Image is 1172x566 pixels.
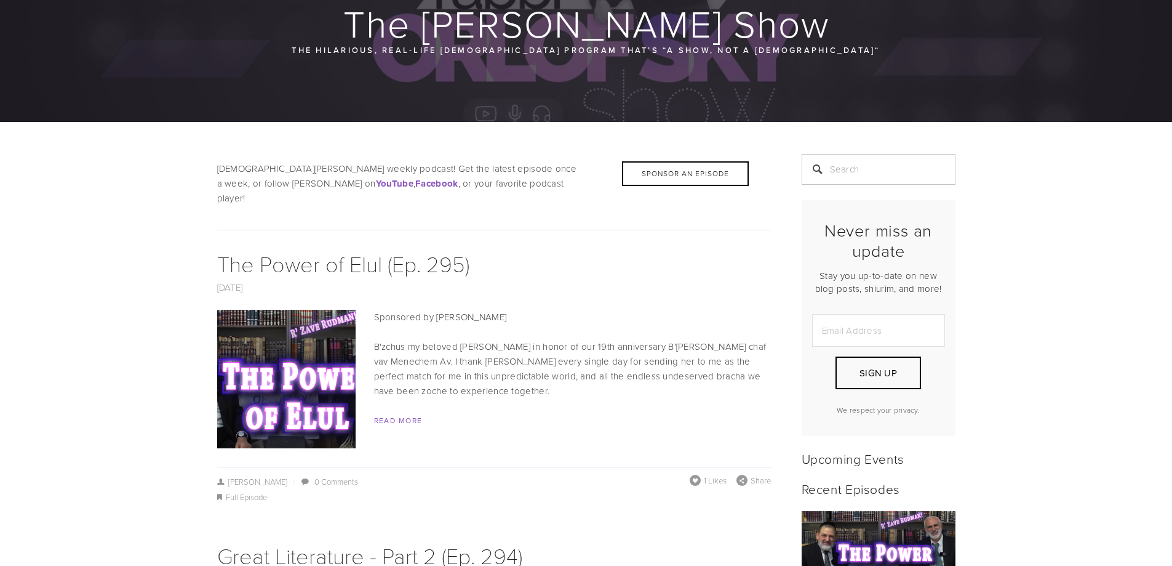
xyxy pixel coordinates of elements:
a: YouTube [376,177,413,190]
h2: Never miss an update [812,220,945,261]
a: The Power of Elul (Ep. 295) [217,248,469,278]
span: Sign Up [859,366,897,379]
span: / [287,476,300,487]
p: B'zchus my beloved [PERSON_NAME] in honor of our 19th anniversary B'[PERSON_NAME] chaf vav Menech... [217,339,771,398]
h2: Recent Episodes [802,481,955,496]
span: 1 Likes [704,475,727,486]
img: The Power of Elul (Ep. 295) [163,310,409,448]
p: We respect your privacy. [812,405,945,415]
h2: Upcoming Events [802,451,955,466]
a: 0 Comments [314,476,358,487]
a: Read More [374,415,423,426]
p: Sponsored by [PERSON_NAME] [217,310,771,325]
p: Stay you up-to-date on new blog posts, shiurim, and more! [812,269,945,295]
p: [DEMOGRAPHIC_DATA][PERSON_NAME] weekly podcast! Get the latest episode once a week, or follow [PE... [217,161,771,206]
p: The hilarious, real-life [DEMOGRAPHIC_DATA] program that’s “a show, not a [DEMOGRAPHIC_DATA]“ [291,43,882,57]
input: Search [802,154,955,185]
button: Sign Up [835,357,920,389]
a: [DATE] [217,281,243,294]
a: [PERSON_NAME] [217,476,288,487]
h1: The [PERSON_NAME] Show [217,4,957,43]
input: Email Address [812,314,945,347]
a: Full Episode [226,491,267,503]
a: Facebook [415,177,458,190]
div: Share [736,475,771,486]
div: Sponsor an Episode [622,161,749,186]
